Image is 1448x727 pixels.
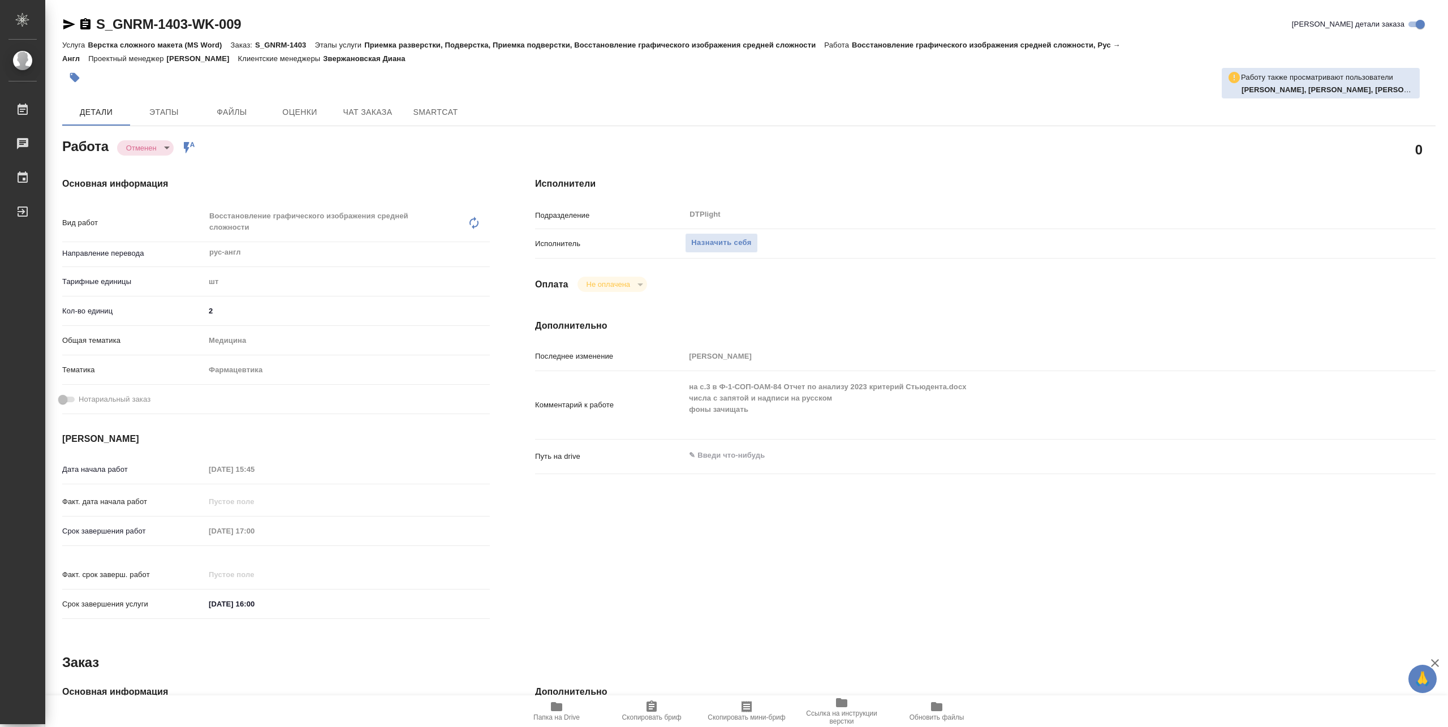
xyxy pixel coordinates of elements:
input: Пустое поле [205,566,304,583]
button: Не оплачена [583,279,633,289]
p: Работу также просматривают пользователи [1241,72,1393,83]
p: Услуга [62,41,88,49]
span: 🙏 [1413,667,1432,691]
p: Проектный менеджер [88,54,166,63]
button: Скопировать бриф [604,695,699,727]
p: Верстка сложного макета (MS Word) [88,41,230,49]
span: Скопировать бриф [622,713,681,721]
p: Звержановская Диана [323,54,413,63]
h4: Дополнительно [535,685,1436,699]
p: Дата начала работ [62,464,205,475]
textarea: на с.3 в Ф-1-СОП-ОАМ-84 Отчет по анализу 2023 критерий Стьюдента.docx числа с запятой и надписи н... [685,377,1360,431]
p: Тематика [62,364,205,376]
input: Пустое поле [205,523,304,539]
h4: Оплата [535,278,568,291]
input: Пустое поле [205,493,304,510]
p: Подразделение [535,210,685,221]
input: ✎ Введи что-нибудь [205,303,490,319]
div: Медицина [205,331,490,350]
span: SmartCat [408,105,463,119]
span: Нотариальный заказ [79,394,150,405]
h2: 0 [1415,140,1423,159]
div: Отменен [578,277,647,292]
p: Работа [824,41,852,49]
p: Приемка разверстки, Подверстка, Приемка подверстки, Восстановление графического изображения средн... [364,41,824,49]
button: Скопировать ссылку [79,18,92,31]
button: Добавить тэг [62,65,87,90]
button: Отменен [123,143,160,153]
p: Клиентские менеджеры [238,54,324,63]
span: Скопировать мини-бриф [708,713,785,721]
p: [PERSON_NAME] [167,54,238,63]
p: Срок завершения услуги [62,599,205,610]
div: Отменен [117,140,174,156]
input: Пустое поле [685,348,1360,364]
p: Петрова Валерия, Васильева Наталья, Васильева Ольга [1242,84,1414,96]
p: Факт. дата начала работ [62,496,205,507]
span: [PERSON_NAME] детали заказа [1292,19,1404,30]
span: Чат заказа [341,105,395,119]
span: Этапы [137,105,191,119]
span: Назначить себя [691,236,751,249]
h4: [PERSON_NAME] [62,432,490,446]
button: 🙏 [1408,665,1437,693]
span: Файлы [205,105,259,119]
h4: Исполнители [535,177,1436,191]
button: Папка на Drive [509,695,604,727]
input: ✎ Введи что-нибудь [205,596,304,612]
span: Папка на Drive [533,713,580,721]
p: Этапы услуги [314,41,364,49]
button: Ссылка на инструкции верстки [794,695,889,727]
input: Пустое поле [205,461,304,478]
button: Скопировать мини-бриф [699,695,794,727]
p: Общая тематика [62,335,205,346]
p: Исполнитель [535,238,685,249]
b: [PERSON_NAME], [PERSON_NAME], [PERSON_NAME] [1242,85,1438,94]
button: Обновить файлы [889,695,984,727]
p: Тарифные единицы [62,276,205,287]
button: Скопировать ссылку для ЯМессенджера [62,18,76,31]
span: Оценки [273,105,327,119]
span: Ссылка на инструкции верстки [801,709,882,725]
h4: Дополнительно [535,319,1436,333]
p: Последнее изменение [535,351,685,362]
a: S_GNRM-1403-WK-009 [96,16,241,32]
p: Путь на drive [535,451,685,462]
h4: Основная информация [62,685,490,699]
p: Комментарий к работе [535,399,685,411]
div: Фармацевтика [205,360,490,380]
span: Детали [69,105,123,119]
h4: Основная информация [62,177,490,191]
div: шт [205,272,490,291]
p: Кол-во единиц [62,306,205,317]
h2: Заказ [62,653,99,672]
p: Направление перевода [62,248,205,259]
h2: Работа [62,135,109,156]
p: Вид работ [62,217,205,229]
span: Обновить файлы [910,713,964,721]
button: Назначить себя [685,233,757,253]
p: Заказ: [231,41,255,49]
p: Факт. срок заверш. работ [62,569,205,580]
p: S_GNRM-1403 [255,41,314,49]
p: Срок завершения работ [62,526,205,537]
